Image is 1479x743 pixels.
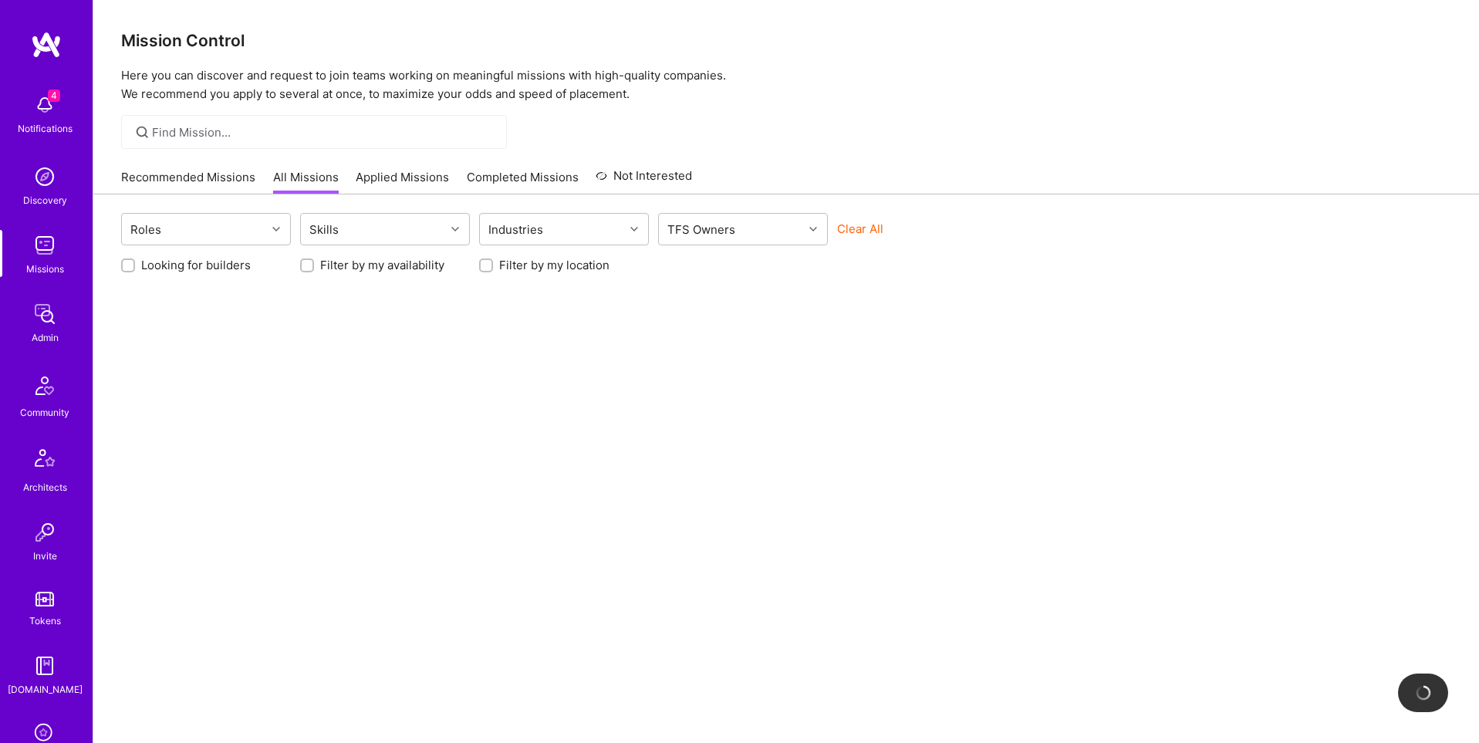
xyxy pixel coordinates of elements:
[1413,683,1433,703] img: loading
[121,66,1451,103] p: Here you can discover and request to join teams working on meaningful missions with high-quality ...
[356,169,449,194] a: Applied Missions
[272,225,280,233] i: icon Chevron
[273,169,339,194] a: All Missions
[8,681,83,697] div: [DOMAIN_NAME]
[20,404,69,420] div: Community
[23,192,67,208] div: Discovery
[32,329,59,346] div: Admin
[23,479,67,495] div: Architects
[141,257,251,273] label: Looking for builders
[29,613,61,629] div: Tokens
[467,169,579,194] a: Completed Missions
[320,257,444,273] label: Filter by my availability
[499,257,609,273] label: Filter by my location
[26,261,64,277] div: Missions
[35,592,54,606] img: tokens
[485,218,547,241] div: Industries
[29,161,60,192] img: discovery
[121,169,255,194] a: Recommended Missions
[127,218,165,241] div: Roles
[29,230,60,261] img: teamwork
[33,548,57,564] div: Invite
[596,167,692,194] a: Not Interested
[29,517,60,548] img: Invite
[18,120,73,137] div: Notifications
[26,442,63,479] img: Architects
[48,89,60,102] span: 4
[31,31,62,59] img: logo
[26,367,63,404] img: Community
[152,124,495,140] input: Find Mission...
[837,221,883,237] button: Clear All
[121,31,1451,50] h3: Mission Control
[29,89,60,120] img: bell
[630,225,638,233] i: icon Chevron
[29,650,60,681] img: guide book
[306,218,343,241] div: Skills
[809,225,817,233] i: icon Chevron
[29,299,60,329] img: admin teamwork
[133,123,151,141] i: icon SearchGrey
[451,225,459,233] i: icon Chevron
[664,218,739,241] div: TFS Owners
